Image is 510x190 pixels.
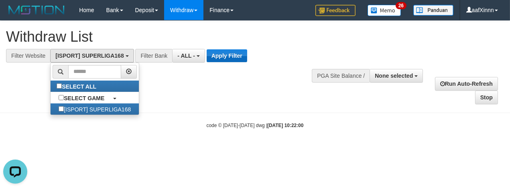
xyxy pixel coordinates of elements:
label: SELECT ALL [51,81,104,92]
span: None selected [375,73,413,79]
img: panduan.png [413,5,453,16]
small: code © [DATE]-[DATE] dwg | [207,123,304,128]
input: SELECT ALL [57,83,62,89]
span: 26 [396,2,406,9]
button: None selected [370,69,423,83]
h1: Withdraw List [6,29,332,45]
strong: [DATE] 10:22:00 [267,123,303,128]
input: SELECT GAME [59,95,64,100]
img: MOTION_logo.png [6,4,67,16]
span: - ALL - [177,53,195,59]
button: Open LiveChat chat widget [3,3,27,27]
div: Filter Website [6,49,50,63]
button: - ALL - [172,49,205,63]
a: Stop [475,91,498,104]
span: [ISPORT] SUPERLIGA168 [55,53,124,59]
a: Run Auto-Refresh [435,77,498,91]
img: Button%20Memo.svg [368,5,401,16]
button: [ISPORT] SUPERLIGA168 [50,49,134,63]
label: [ISPORT] SUPERLIGA168 [51,103,139,115]
a: SELECT GAME [51,92,139,103]
div: Filter Bank [135,49,172,63]
b: SELECT GAME [64,95,104,101]
input: [ISPORT] SUPERLIGA168 [59,106,64,111]
button: Apply Filter [207,49,247,62]
div: PGA Site Balance / [312,69,370,83]
img: Feedback.jpg [315,5,356,16]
